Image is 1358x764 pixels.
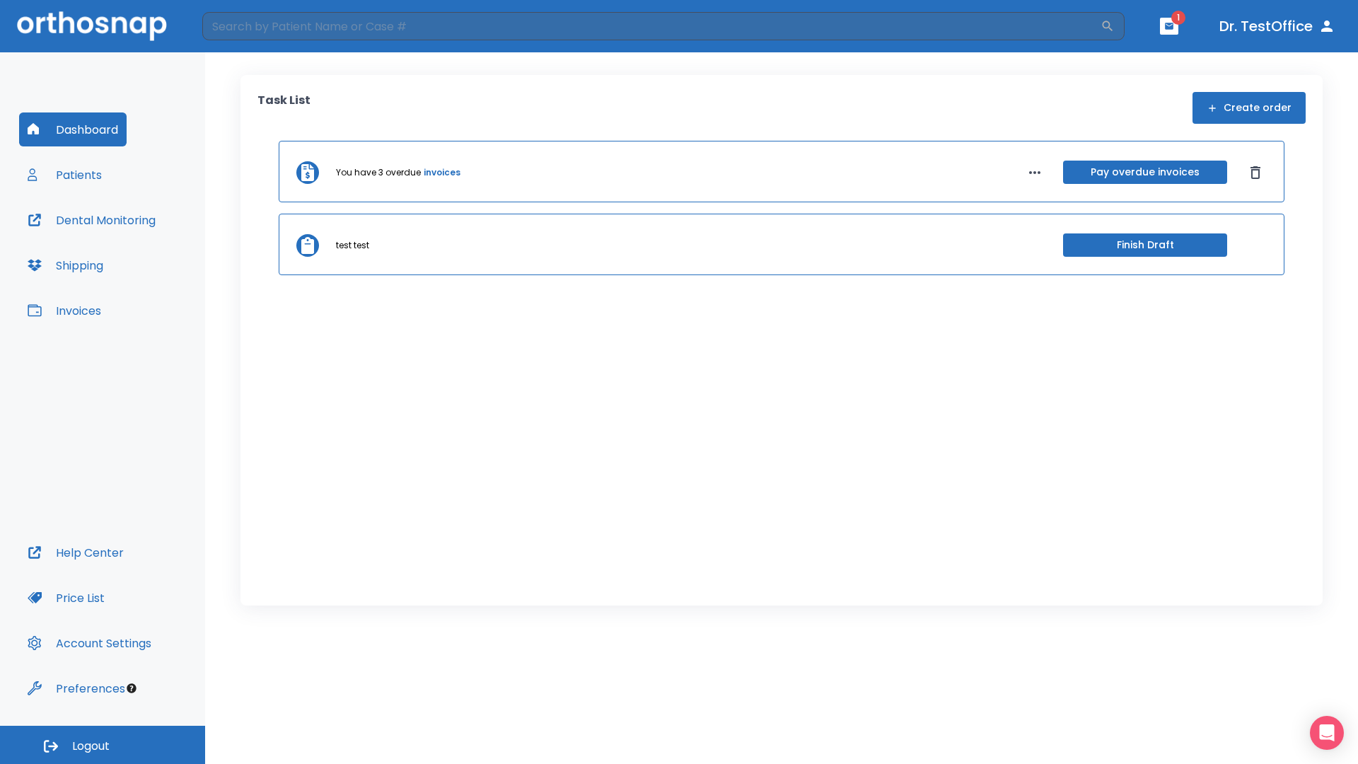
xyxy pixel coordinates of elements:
img: Orthosnap [17,11,167,40]
button: Pay overdue invoices [1063,161,1227,184]
div: Open Intercom Messenger [1310,716,1344,750]
button: Finish Draft [1063,233,1227,257]
p: test test [336,239,369,252]
span: 1 [1171,11,1185,25]
p: You have 3 overdue [336,166,421,179]
button: Dismiss [1244,161,1267,184]
button: Dashboard [19,112,127,146]
button: Dr. TestOffice [1214,13,1341,39]
button: Patients [19,158,110,192]
span: Logout [72,739,110,754]
button: Shipping [19,248,112,282]
div: Tooltip anchor [125,682,138,695]
button: Dental Monitoring [19,203,164,237]
a: invoices [424,166,460,179]
p: Task List [257,92,311,124]
button: Account Settings [19,626,160,660]
button: Create order [1192,92,1306,124]
input: Search by Patient Name or Case # [202,12,1101,40]
button: Price List [19,581,113,615]
button: Invoices [19,294,110,328]
button: Help Center [19,536,132,569]
button: Preferences [19,671,134,705]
